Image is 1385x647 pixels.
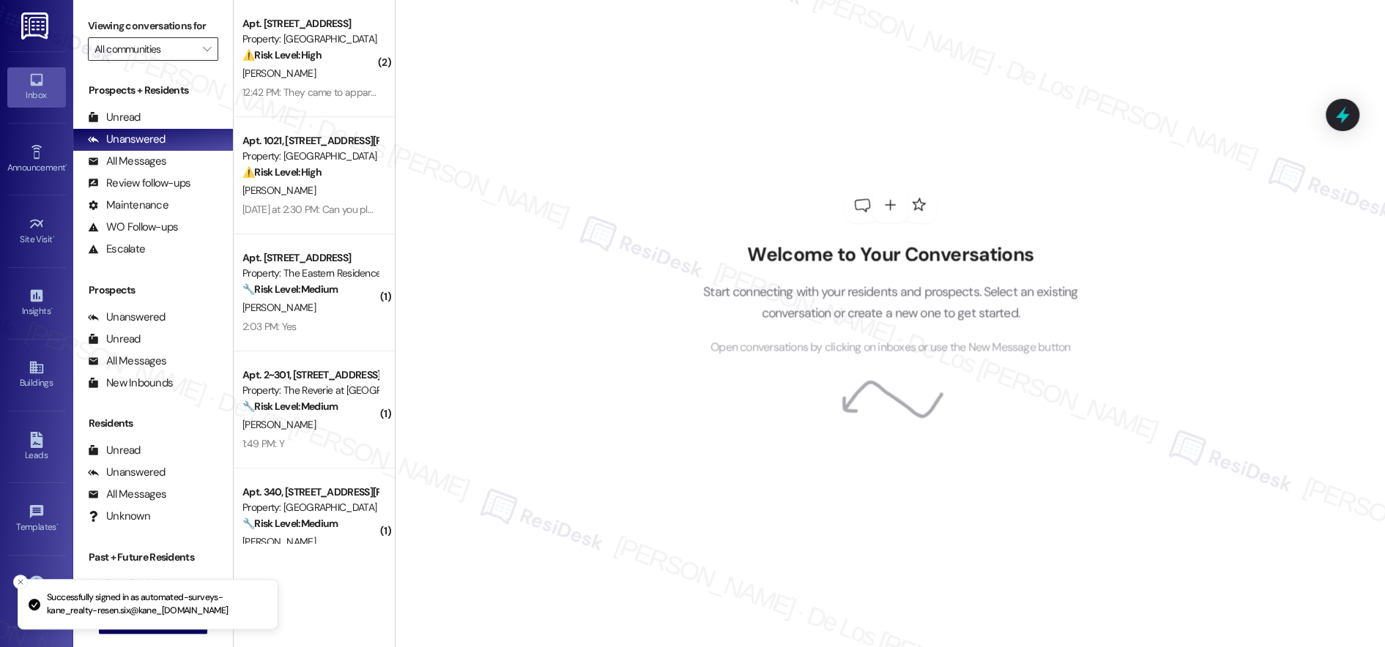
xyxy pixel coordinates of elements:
a: Site Visit • [7,212,66,251]
div: Apt. [STREET_ADDRESS] [242,250,378,266]
span: • [56,520,59,530]
a: Inbox [7,67,66,107]
a: Account [7,571,66,610]
span: [PERSON_NAME] [242,418,316,431]
div: Unread [88,443,141,458]
a: Insights • [7,283,66,323]
div: Property: The Eastern Residences at [GEOGRAPHIC_DATA] [242,266,378,281]
span: [PERSON_NAME] [242,184,316,197]
div: Unread [88,332,141,347]
div: Residents [73,416,233,431]
input: All communities [94,37,195,61]
div: Unknown [88,509,150,524]
span: [PERSON_NAME] [242,67,316,80]
label: Viewing conversations for [88,15,218,37]
button: Close toast [13,575,28,589]
a: Leads [7,427,66,467]
i:  [203,43,211,55]
div: 12:42 PM: They came to apparent [DATE] and it started beeping again at 330am until I left at 8am [242,86,654,99]
a: Templates • [7,499,66,539]
p: Successfully signed in as automated-surveys-kane_realty-resen.six@kane_[DOMAIN_NAME] [47,591,266,617]
div: Apt. 1021, [STREET_ADDRESS][PERSON_NAME] [242,133,378,149]
strong: 🔧 Risk Level: Medium [242,517,338,530]
div: Review follow-ups [88,176,190,191]
div: 2:03 PM: Yes [242,320,297,333]
div: Unanswered [88,465,166,480]
div: All Messages [88,354,166,369]
div: Apt. [STREET_ADDRESS] [242,16,378,31]
div: Property: [GEOGRAPHIC_DATA] [242,149,378,164]
div: Property: [GEOGRAPHIC_DATA] [242,500,378,515]
span: Open conversations by clicking on inboxes or use the New Message button [710,338,1070,356]
div: Property: [GEOGRAPHIC_DATA] [242,31,378,47]
div: Apt. 2~301, [STREET_ADDRESS] [242,367,378,383]
strong: 🔧 Risk Level: Medium [242,400,338,413]
div: New Inbounds [88,375,173,391]
h2: Welcome to Your Conversations [681,243,1100,266]
div: All Messages [88,154,166,169]
span: [PERSON_NAME] [242,535,316,548]
strong: ⚠️ Risk Level: High [242,48,322,61]
span: • [53,232,55,242]
div: Unread [88,110,141,125]
strong: 🔧 Risk Level: Medium [242,283,338,296]
div: WO Follow-ups [88,220,178,235]
span: [PERSON_NAME] [242,301,316,314]
div: Unanswered [88,310,166,325]
div: Prospects + Residents [73,83,233,98]
strong: ⚠️ Risk Level: High [242,165,322,179]
div: Past + Future Residents [73,550,233,565]
div: Property: The Reverie at [GEOGRAPHIC_DATA][PERSON_NAME] [242,383,378,398]
div: Apt. 340, [STREET_ADDRESS][PERSON_NAME] [242,485,378,500]
div: 1:49 PM: Y [242,437,284,450]
img: ResiDesk Logo [21,12,51,40]
div: All Messages [88,487,166,502]
div: Unanswered [88,132,166,147]
span: • [51,304,53,314]
div: [DATE] at 2:30 PM: Can you please connect with them? I have asked for the refund for over 1 week,... [242,203,781,216]
a: Buildings [7,355,66,394]
p: Start connecting with your residents and prospects. Select an existing conversation or create a n... [681,282,1100,323]
div: Escalate [88,242,145,257]
div: Prospects [73,283,233,298]
span: • [65,160,67,171]
div: Maintenance [88,198,168,213]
